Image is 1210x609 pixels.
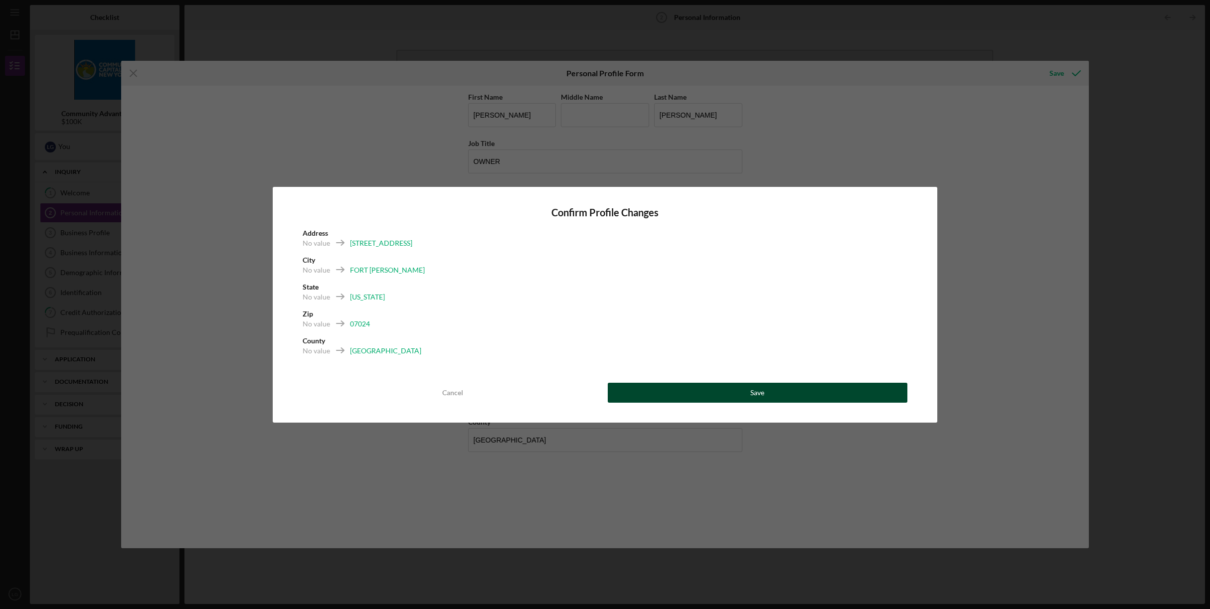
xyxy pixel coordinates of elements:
[608,383,908,403] button: Save
[303,383,603,403] button: Cancel
[303,229,328,237] b: Address
[350,238,412,248] div: [STREET_ADDRESS]
[303,238,330,248] div: No value
[350,265,425,275] div: FORT [PERSON_NAME]
[303,336,325,345] b: County
[303,292,330,302] div: No value
[303,346,330,356] div: No value
[303,309,313,318] b: Zip
[350,319,370,329] div: 07024
[303,265,330,275] div: No value
[442,383,463,403] div: Cancel
[303,319,330,329] div: No value
[303,256,315,264] b: City
[303,283,319,291] b: State
[350,292,385,302] div: [US_STATE]
[303,207,908,218] h4: Confirm Profile Changes
[350,346,421,356] div: [GEOGRAPHIC_DATA]
[750,383,764,403] div: Save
